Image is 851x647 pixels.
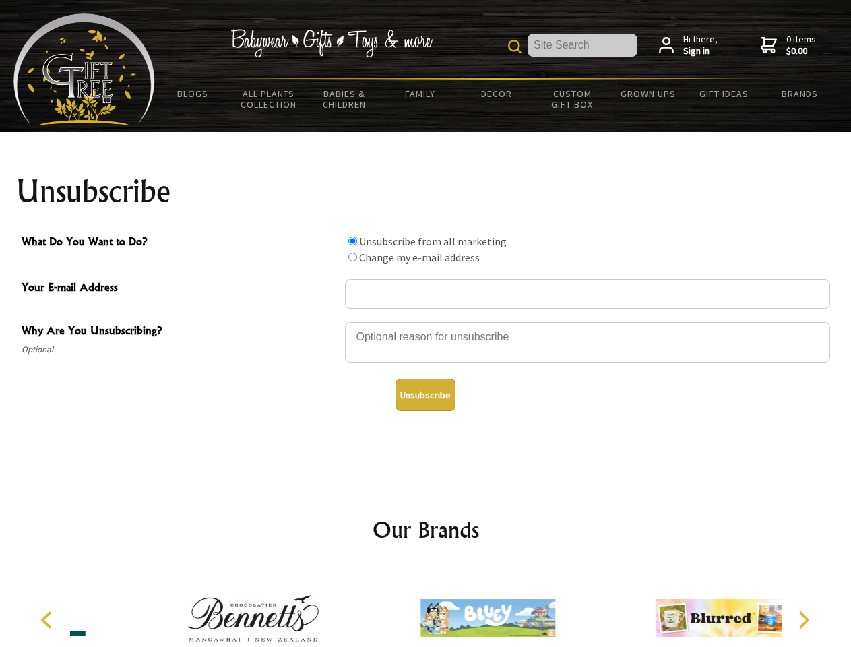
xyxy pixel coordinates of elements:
a: Custom Gift Box [534,80,610,119]
a: Gift Ideas [686,80,762,108]
strong: $0.00 [786,45,816,57]
a: Grown Ups [610,80,686,108]
span: Your E-mail Address [22,279,338,299]
a: All Plants Collection [231,80,307,119]
a: Decor [458,80,534,108]
a: Brands [762,80,838,108]
span: What Do You Want to Do? [22,233,338,253]
input: What Do You Want to Do? [348,237,357,245]
span: Why Are You Unsubscribing? [22,322,338,342]
a: BLOGS [155,80,231,108]
h1: Unsubscribe [16,175,836,208]
button: Previous [34,605,63,635]
img: product search [508,40,522,53]
label: Unsubscribe from all marketing [359,235,507,248]
input: Site Search [528,34,637,57]
span: 0 items [786,33,816,57]
label: Change my e-mail address [359,251,480,264]
h2: Our Brands [27,514,825,546]
img: Babywear - Gifts - Toys & more [230,29,433,57]
strong: Sign in [683,45,718,57]
a: Babies & Children [307,80,383,119]
a: 0 items$0.00 [761,34,816,57]
input: What Do You Want to Do? [348,253,357,261]
span: Hi there, [683,34,718,57]
button: Unsubscribe [396,379,455,411]
img: Babyware - Gifts - Toys and more... [13,13,155,125]
input: Your E-mail Address [345,279,830,309]
a: Family [383,80,459,108]
textarea: Why Are You Unsubscribing? [345,322,830,363]
button: Next [788,605,818,635]
span: Optional [22,342,338,358]
a: Hi there,Sign in [659,34,718,57]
